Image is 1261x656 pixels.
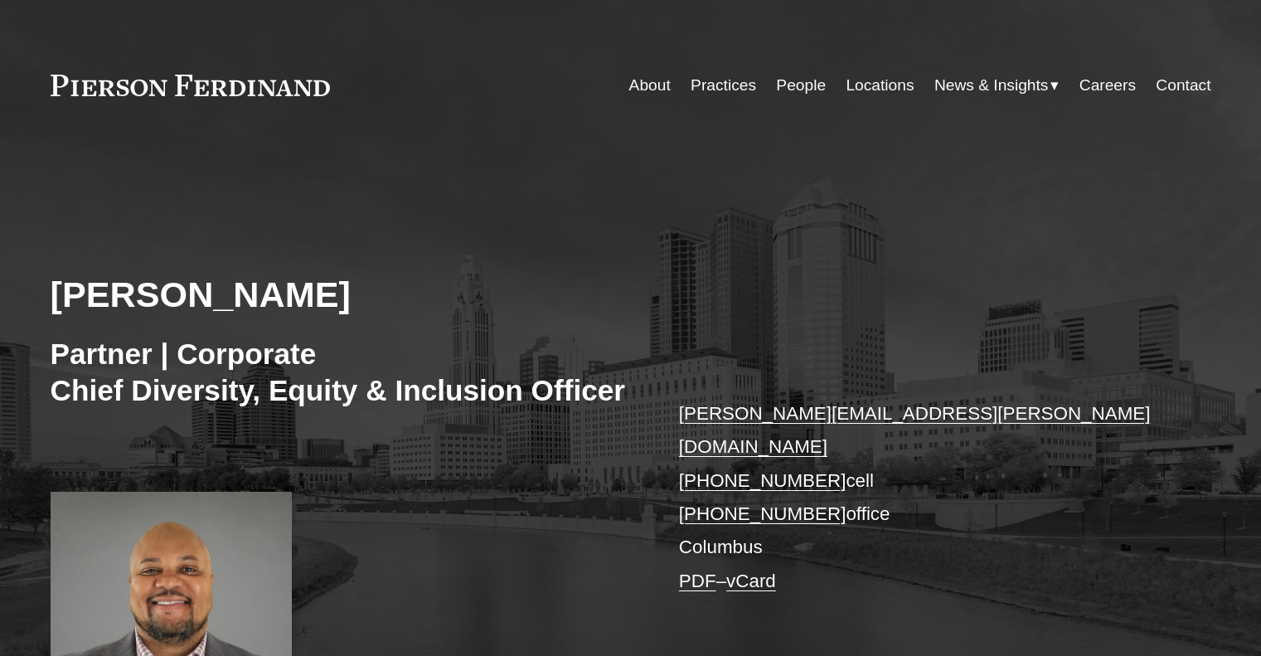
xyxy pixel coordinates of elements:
[679,470,846,491] a: [PHONE_NUMBER]
[934,71,1049,100] span: News & Insights
[1156,70,1210,101] a: Contact
[629,70,671,101] a: About
[846,70,914,101] a: Locations
[691,70,756,101] a: Practices
[1079,70,1136,101] a: Careers
[679,403,1151,457] a: [PERSON_NAME][EMAIL_ADDRESS][PERSON_NAME][DOMAIN_NAME]
[679,503,846,524] a: [PHONE_NUMBER]
[51,273,631,316] h2: [PERSON_NAME]
[776,70,826,101] a: People
[726,571,776,591] a: vCard
[679,571,716,591] a: PDF
[679,397,1162,598] p: cell office Columbus –
[51,336,631,408] h3: Partner | Corporate Chief Diversity, Equity & Inclusion Officer
[934,70,1060,101] a: folder dropdown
